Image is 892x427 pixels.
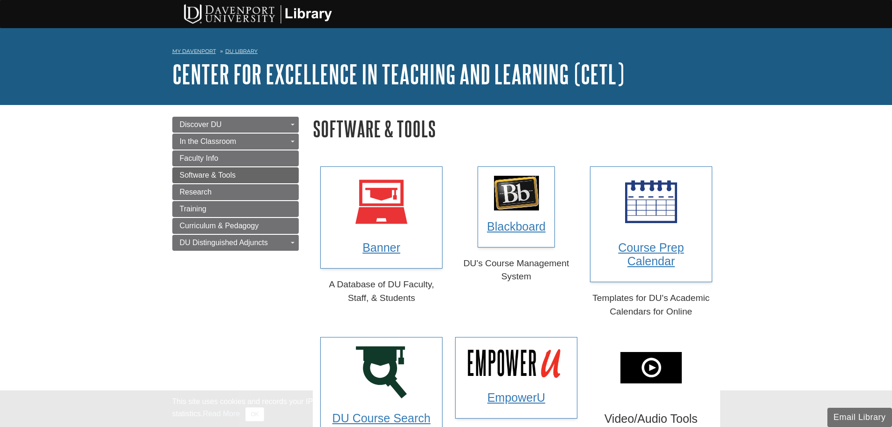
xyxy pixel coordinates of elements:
a: DU Distinguished Adjuncts [172,235,299,251]
a: Training [172,201,299,217]
a: Software & Tools [172,167,299,183]
a: Center for Excellence in Teaching and Learning (CETL) [172,60,624,89]
a: Faculty Info [172,150,299,166]
span: Training [180,205,206,213]
h3: Banner [330,241,433,255]
a: Discover DU [172,117,299,133]
span: Curriculum & Pedagogy [180,222,259,230]
span: In the Classroom [180,137,236,145]
h3: EmpowerU [464,391,568,405]
span: Discover DU [180,120,222,128]
a: Research [172,184,299,200]
span: DU Distinguished Adjuncts [180,239,268,247]
div: Guide Page Menu [172,117,299,251]
button: Close [245,407,264,421]
a: Blackboard [478,166,555,247]
p: Templates for DU's Academic Calendars for Online [590,292,712,319]
nav: breadcrumb [172,45,720,60]
div: This site uses cookies and records your IP address for usage statistics. Additionally, we use Goo... [172,396,720,421]
a: EmpowerU [455,337,577,419]
h3: Course Prep Calendar [599,241,703,268]
a: DU Library [225,48,258,54]
h3: Video/Audio Tools [590,412,712,426]
img: DU Libraries [168,2,346,25]
span: Research [180,188,212,196]
h1: Software & Tools [313,117,720,141]
p: DU's Course Management System [455,257,577,284]
span: Software & Tools [180,171,236,179]
a: Read More [203,410,240,418]
a: Course Prep Calendar [590,166,712,282]
p: A Database of DU Faculty, Staff, & Students [320,278,442,305]
button: Email Library [827,408,892,427]
a: My Davenport [172,47,216,55]
a: Curriculum & Pedagogy [172,218,299,234]
span: Faculty Info [180,154,219,162]
a: Banner [320,166,442,269]
a: In the Classroom [172,134,299,150]
h3: Blackboard [487,220,546,233]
